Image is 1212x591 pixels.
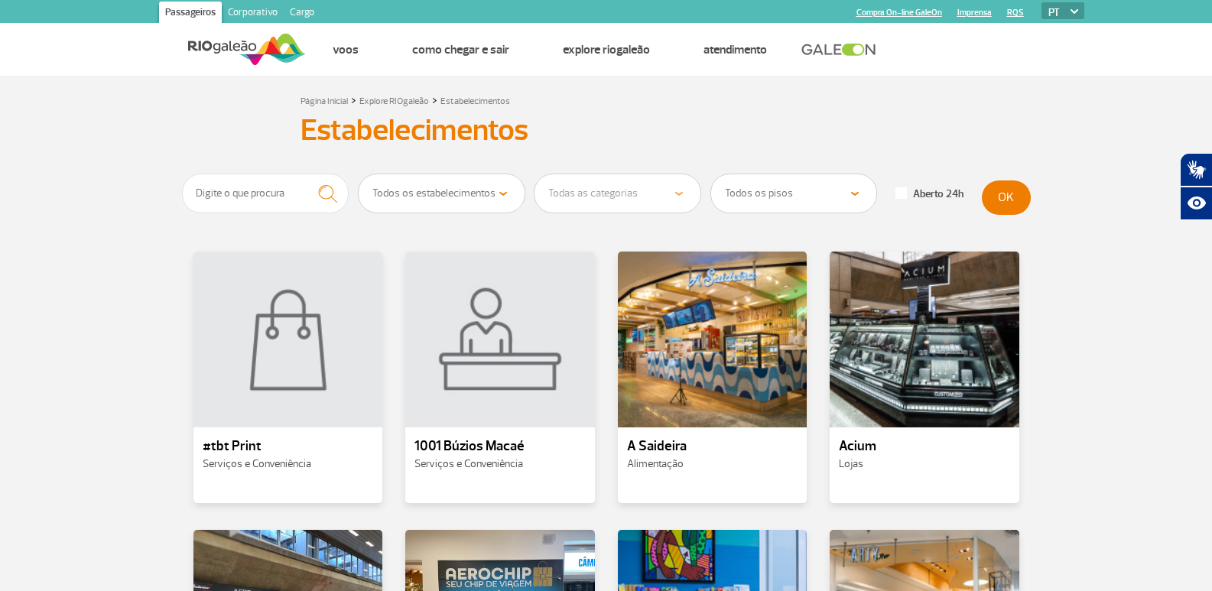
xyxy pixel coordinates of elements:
[839,457,863,470] span: Lojas
[301,96,348,107] a: Página Inicial
[432,91,437,109] a: >
[1007,8,1024,18] a: RQS
[414,439,586,454] p: 1001 Búzios Macaé
[359,96,429,107] a: Explore RIOgaleão
[1180,153,1212,220] div: Plugin de acessibilidade da Hand Talk.
[414,457,523,470] span: Serviços e Conveniência
[982,180,1031,215] button: OK
[351,91,356,109] a: >
[284,2,320,26] a: Cargo
[159,2,222,26] a: Passageiros
[839,439,1010,454] p: Acium
[412,42,509,57] a: Como chegar e sair
[563,42,650,57] a: Explore RIOgaleão
[627,439,798,454] p: A Saideira
[895,187,963,201] label: Aberto 24h
[627,457,684,470] span: Alimentação
[440,96,510,107] a: Estabelecimentos
[203,439,374,454] p: #tbt Print
[1180,153,1212,187] button: Abrir tradutor de língua de sinais.
[1180,187,1212,220] button: Abrir recursos assistivos.
[957,8,992,18] a: Imprensa
[182,174,349,213] input: Digite o que procura
[856,8,942,18] a: Compra On-line GaleOn
[222,2,284,26] a: Corporativo
[333,42,359,57] a: Voos
[703,42,767,57] a: Atendimento
[301,117,912,143] h1: Estabelecimentos
[203,457,311,470] span: Serviços e Conveniência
